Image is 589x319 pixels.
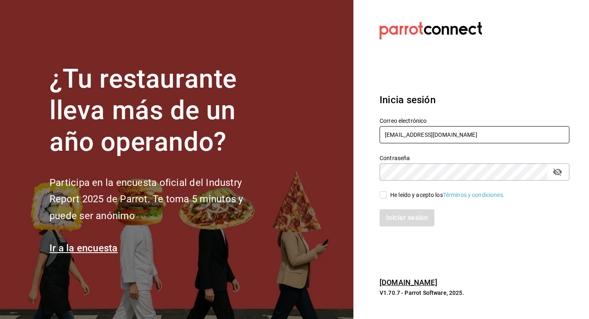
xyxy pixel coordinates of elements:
div: He leído y acepto los [390,191,505,199]
label: Correo electrónico [380,118,569,124]
h1: ¿Tu restaurante lleva más de un año operando? [49,63,270,158]
a: [DOMAIN_NAME] [380,278,437,287]
h2: Participa en la encuesta oficial del Industry Report 2025 de Parrot. Te toma 5 minutos y puede se... [49,174,270,224]
h3: Inicia sesión [380,93,569,107]
input: Ingresa tu correo electrónico [380,126,569,143]
button: passwordField [551,165,564,179]
p: V1.70.7 - Parrot Software, 2025. [380,289,569,297]
a: Ir a la encuesta [49,242,118,254]
a: Términos y condiciones. [443,192,505,198]
label: Contraseña [380,155,569,161]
